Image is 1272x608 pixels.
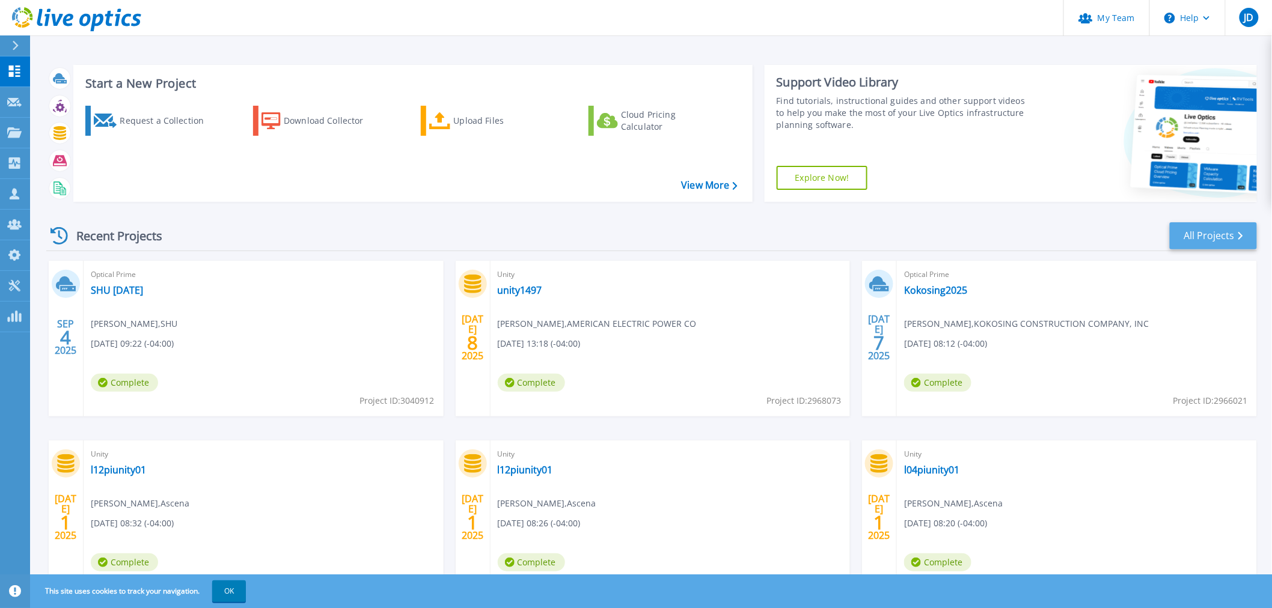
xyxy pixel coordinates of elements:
[212,580,246,602] button: OK
[589,106,723,136] a: Cloud Pricing Calculator
[467,517,478,527] span: 1
[498,553,565,571] span: Complete
[467,338,478,348] span: 8
[120,109,216,133] div: Request a Collection
[621,109,717,133] div: Cloud Pricing Calculator
[91,284,143,296] a: SHU [DATE]
[85,106,219,136] a: Request a Collection
[498,374,565,392] span: Complete
[91,497,189,510] span: [PERSON_NAME] , Ascena
[766,394,841,407] span: Project ID: 2968073
[498,497,596,510] span: [PERSON_NAME] , Ascena
[91,337,174,350] span: [DATE] 09:22 (-04:00)
[1244,13,1253,22] span: JD
[91,553,158,571] span: Complete
[904,517,987,530] span: [DATE] 08:20 (-04:00)
[874,338,885,348] span: 7
[498,464,553,476] a: l12piunity01
[91,517,174,530] span: [DATE] 08:32 (-04:00)
[498,284,542,296] a: unity1497
[868,315,891,359] div: [DATE] 2025
[284,109,380,133] div: Download Collector
[1170,222,1257,249] a: All Projects
[904,553,971,571] span: Complete
[498,448,843,461] span: Unity
[253,106,387,136] a: Download Collector
[46,221,179,251] div: Recent Projects
[904,448,1250,461] span: Unity
[874,517,885,527] span: 1
[91,464,146,476] a: l12piunity01
[60,332,71,342] span: 4
[498,517,581,530] span: [DATE] 08:26 (-04:00)
[454,109,550,133] div: Upload Files
[85,77,737,90] h3: Start a New Project
[1173,394,1248,407] span: Project ID: 2966021
[904,464,959,476] a: l04piunity01
[777,74,1029,90] div: Support Video Library
[421,106,555,136] a: Upload Files
[461,315,484,359] div: [DATE] 2025
[868,495,891,539] div: [DATE] 2025
[91,317,177,330] span: [PERSON_NAME] , SHU
[54,495,77,539] div: [DATE] 2025
[461,495,484,539] div: [DATE] 2025
[777,95,1029,131] div: Find tutorials, instructional guides and other support videos to help you make the most of your L...
[904,317,1149,330] span: [PERSON_NAME] , KOKOSING CONSTRUCTION COMPANY, INC
[777,166,868,190] a: Explore Now!
[904,284,967,296] a: Kokosing2025
[54,315,77,359] div: SEP 2025
[91,268,436,281] span: Optical Prime
[498,337,581,350] span: [DATE] 13:18 (-04:00)
[904,337,987,350] span: [DATE] 08:12 (-04:00)
[33,580,246,602] span: This site uses cookies to track your navigation.
[498,317,697,330] span: [PERSON_NAME] , AMERICAN ELECTRIC POWER CO
[904,268,1250,281] span: Optical Prime
[681,180,737,191] a: View More
[904,497,1003,510] span: [PERSON_NAME] , Ascena
[360,394,435,407] span: Project ID: 3040912
[904,374,971,392] span: Complete
[60,517,71,527] span: 1
[91,374,158,392] span: Complete
[91,448,436,461] span: Unity
[498,268,843,281] span: Unity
